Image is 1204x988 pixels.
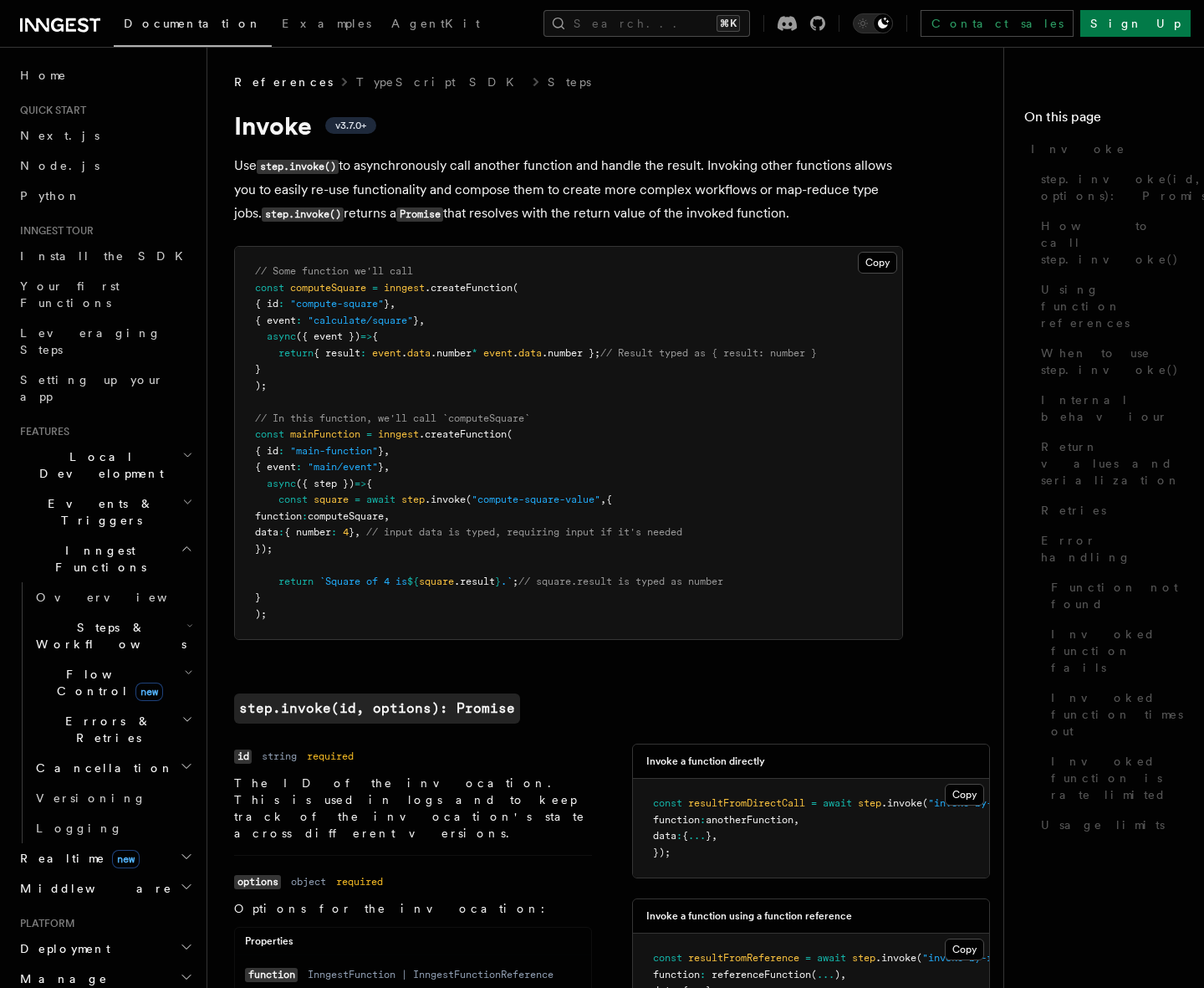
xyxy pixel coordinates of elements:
span: referenceFunction [712,969,811,980]
span: square [314,494,349,505]
span: } [384,298,390,310]
span: , [390,298,395,310]
a: Install the SDK [13,241,196,271]
button: Realtimenew [13,843,196,873]
a: Node.js [13,151,196,181]
span: .invoke [875,952,916,964]
span: When to use step.invoke() [1041,345,1184,378]
span: Logging [36,822,123,835]
span: => [360,330,372,342]
span: : [296,315,302,326]
a: How to call step.invoke() [1034,211,1184,274]
span: return [278,576,314,587]
span: Cancellation [29,760,174,776]
span: : [296,461,302,473]
span: }); [255,543,273,555]
p: Use to asynchronously call another function and handle the result. Invoking other functions allow... [234,154,903,226]
span: "main-function" [290,445,378,457]
code: step.invoke() [257,160,339,174]
span: "compute-square" [290,298,384,310]
span: { id [255,298,278,310]
span: Deployment [13,940,110,957]
span: => [355,478,366,489]
span: `Square of 4 is [319,576,407,587]
span: Home [20,67,67,84]
span: data [407,347,431,359]
span: // Some function we'll call [255,265,413,277]
span: mainFunction [290,428,360,440]
span: Local Development [13,448,182,482]
a: Home [13,60,196,90]
span: const [255,282,284,294]
a: Return values and serialization [1034,432,1184,495]
button: Local Development [13,442,196,489]
span: Examples [282,17,371,30]
span: resultFromReference [688,952,799,964]
a: Logging [29,813,196,843]
span: step [858,797,881,809]
p: The ID of the invocation. This is used in logs and to keep track of the invocation's state across... [234,775,592,842]
span: , [384,445,390,457]
span: Your first Functions [20,279,120,310]
span: = [372,282,378,294]
span: "calculate/square" [308,315,413,326]
a: Function not found [1044,572,1184,619]
dd: string [262,750,297,763]
span: . [401,347,407,359]
code: options [234,875,281,889]
code: id [234,750,252,764]
span: Invoked function times out [1051,689,1184,740]
span: : [278,526,284,538]
a: Invoke [1024,134,1184,164]
span: , [355,526,360,538]
a: step.invoke(id, options): Promise [234,694,520,724]
span: { result [314,347,360,359]
span: data [653,830,676,842]
span: // square.result is typed as number [518,576,723,587]
span: Node.js [20,159,99,172]
span: ({ event }) [296,330,360,342]
span: } [349,526,355,538]
span: = [355,494,360,505]
span: Python [20,189,81,202]
span: .createFunction [419,428,507,440]
a: Usage limits [1034,810,1184,840]
span: Inngest tour [13,224,94,238]
span: await [366,494,395,505]
h1: Invoke [234,110,903,141]
span: ); [255,380,267,392]
a: Steps [548,74,591,90]
span: { event [255,315,296,326]
a: Documentation [114,5,272,47]
span: ( [513,282,518,294]
span: .result [454,576,495,587]
span: function [653,814,700,826]
a: Retries [1034,495,1184,525]
span: : [278,298,284,310]
span: Features [13,425,69,438]
span: { id [255,445,278,457]
button: Copy [945,784,984,806]
span: "main/event" [308,461,378,473]
span: Overview [36,591,208,604]
a: Your first Functions [13,271,196,318]
span: Invoke [1031,141,1125,157]
a: AgentKit [381,5,490,45]
span: Internal behaviour [1041,392,1184,425]
span: Invoked function is rate limited [1051,753,1184,803]
span: Errors & Retries [29,713,181,746]
dd: required [336,875,383,888]
span: Return values and serialization [1041,438,1184,489]
span: square [419,576,454,587]
span: .createFunction [425,282,513,294]
span: Retries [1041,502,1106,519]
span: , [384,510,390,522]
span: inngest [384,282,425,294]
span: const [255,428,284,440]
span: : [700,814,706,826]
span: ( [916,952,922,964]
button: Toggle dark mode [853,13,893,33]
span: Flow Control [29,666,184,699]
span: inngest [378,428,419,440]
span: Manage [13,970,108,987]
